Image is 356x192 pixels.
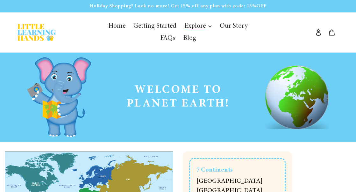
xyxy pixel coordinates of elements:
a: Blog [180,33,199,45]
img: pf-1ed735e8--globe.png [265,65,329,129]
img: Little Learning Hands [18,24,56,41]
span: WELCOME TO PLANET EARTH! [127,85,230,110]
a: Our Story [217,20,251,33]
span: FAQs [160,35,175,42]
span: Explore [184,23,206,30]
a: FAQs [157,33,178,45]
span: Our Story [220,23,248,30]
span: Home [108,23,125,30]
p: Holiday Shopping? Look no more! Get 15% off any plan with code: 15%OFF [1,1,355,11]
img: pf-d4a1d11d--LLHBrandMascot-for-HERO-page.png [27,57,91,137]
button: Explore [181,20,215,33]
a: Getting Started [130,20,180,33]
a: Home [105,20,129,33]
span: Blog [183,35,196,42]
span: [GEOGRAPHIC_DATA] [196,178,262,184]
strong: 7 Continents [196,167,233,173]
span: Getting Started [133,23,176,30]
